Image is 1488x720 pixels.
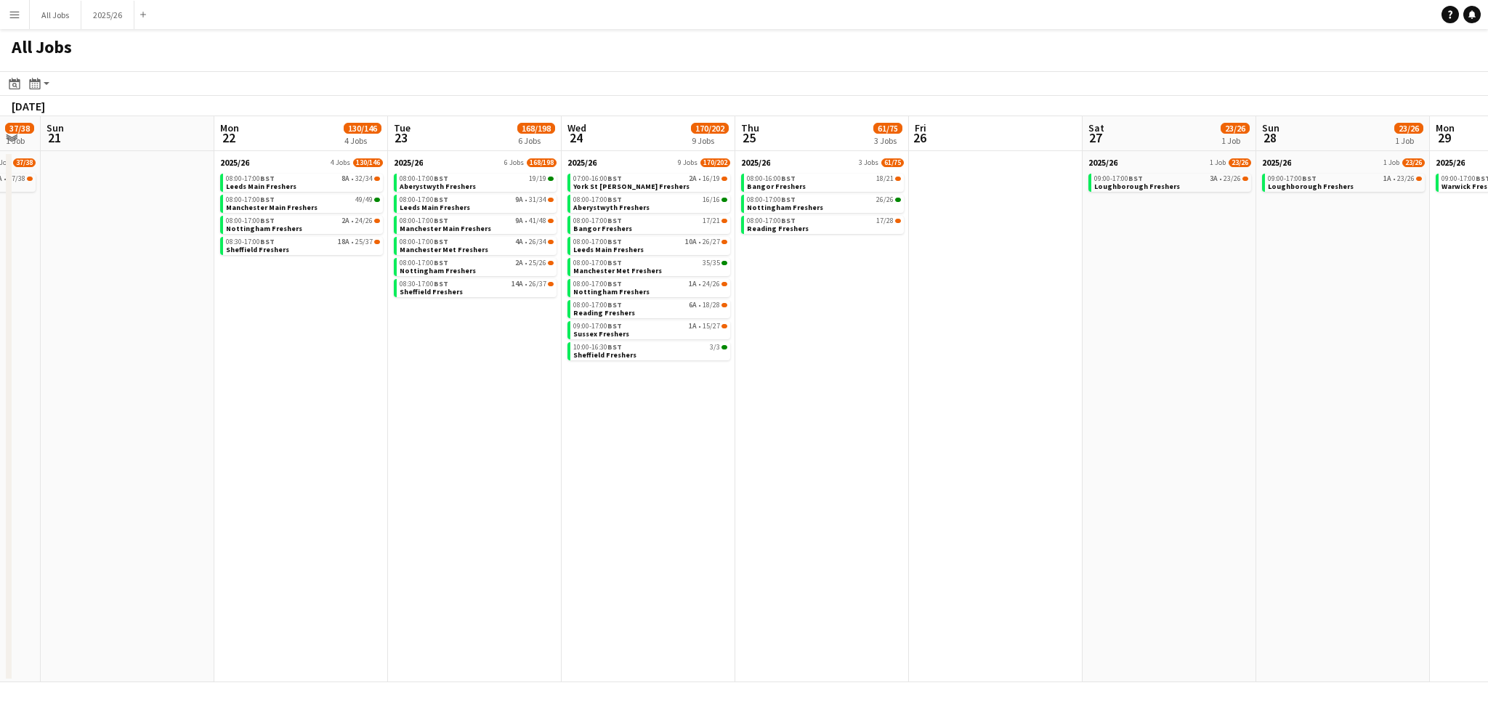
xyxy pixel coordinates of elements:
div: 1 Job [1395,135,1423,146]
a: 08:00-17:00BST26/26Nottingham Freshers [747,195,901,211]
div: 3 Jobs [874,135,902,146]
a: 08:00-17:00BST35/35Manchester Met Freshers [573,258,727,275]
span: Loughborough Freshers [1268,182,1354,191]
span: BST [434,174,448,183]
span: 25 [739,129,759,146]
span: 61/75 [881,158,904,167]
span: 130/146 [353,158,383,167]
span: 37/38 [27,177,33,181]
span: Mon [220,121,239,134]
span: Fri [915,121,926,134]
span: 18/21 [876,175,894,182]
span: BST [607,237,622,246]
span: 08:00-17:00 [400,196,448,203]
span: 26/26 [895,198,901,202]
span: 35/35 [703,259,720,267]
span: 18/21 [895,177,901,181]
span: BST [260,174,275,183]
span: 15/27 [703,323,720,330]
span: 29 [1434,129,1455,146]
span: 2025/26 [394,157,423,168]
span: 9 Jobs [678,158,697,167]
a: 07:00-16:00BST2A•16/19York St [PERSON_NAME] Freshers [573,174,727,190]
div: • [573,323,727,330]
span: Aberystwyth Freshers [400,182,476,191]
span: 26/27 [721,240,727,244]
div: 2025/261 Job23/2609:00-17:00BST3A•23/26Loughborough Freshers [1088,157,1251,195]
span: 2A [515,259,523,267]
span: Thu [741,121,759,134]
span: 08:00-17:00 [573,196,622,203]
span: 2A [341,217,349,225]
span: Manchester Main Freshers [400,224,491,233]
div: 2025/264 Jobs130/14608:00-17:00BST8A•32/34Leeds Main Freshers08:00-17:00BST49/49Manchester Main F... [220,157,383,258]
span: Sheffield Freshers [573,350,636,360]
span: 32/34 [374,177,380,181]
span: 08:00-17:00 [573,280,622,288]
span: 16/16 [721,198,727,202]
span: 26/37 [548,282,554,286]
span: Leeds Main Freshers [400,203,470,212]
span: 168/198 [527,158,557,167]
span: BST [434,216,448,225]
span: BST [434,237,448,246]
span: 32/34 [355,175,373,182]
a: 2025/266 Jobs168/198 [394,157,557,168]
div: • [1094,175,1248,182]
span: 09:00-17:00 [1268,175,1317,182]
span: 16/19 [703,175,720,182]
span: 2025/26 [567,157,597,168]
a: 09:00-17:00BST1A•15/27Sussex Freshers [573,321,727,338]
span: 1A [1383,175,1391,182]
span: 2025/26 [741,157,770,168]
span: BST [434,258,448,267]
span: 23/26 [1397,175,1415,182]
span: 41/48 [529,217,546,225]
span: Leeds Main Freshers [226,182,296,191]
span: 26/27 [703,238,720,246]
span: 41/48 [548,219,554,223]
a: 08:00-17:00BST19/19Aberystwyth Freshers [400,174,554,190]
span: York St Johns Freshers [573,182,690,191]
span: 23/26 [1229,158,1251,167]
span: BST [607,300,622,310]
div: • [400,259,554,267]
span: 24 [565,129,586,146]
span: 2025/26 [220,157,249,168]
span: BST [607,342,622,352]
span: 08:00-17:00 [573,302,622,309]
div: 2025/261 Job23/2609:00-17:00BST1A•23/26Loughborough Freshers [1262,157,1425,195]
span: 17/28 [876,217,894,225]
span: BST [781,195,796,204]
div: • [400,217,554,225]
span: 168/198 [517,123,555,134]
div: • [573,302,727,309]
span: 8A [341,175,349,182]
span: BST [607,321,622,331]
span: 23/26 [1242,177,1248,181]
a: 2025/261 Job23/26 [1088,157,1251,168]
span: 08:00-17:00 [400,175,448,182]
span: 37/38 [5,123,34,134]
span: BST [1302,174,1317,183]
span: 17/28 [895,219,901,223]
span: 9A [515,196,523,203]
span: Sheffield Freshers [400,287,463,296]
span: 23/26 [1394,123,1423,134]
span: 170/202 [691,123,729,134]
span: 23/26 [1221,123,1250,134]
div: 9 Jobs [692,135,728,146]
span: Sun [1262,121,1279,134]
a: 08:00-17:00BST6A•18/28Reading Freshers [573,300,727,317]
span: 07:00-16:00 [573,175,622,182]
span: 21 [44,129,64,146]
span: BST [434,279,448,288]
span: BST [607,279,622,288]
div: 4 Jobs [344,135,381,146]
span: Reading Freshers [747,224,809,233]
span: BST [260,195,275,204]
a: 08:00-17:00BST9A•31/34Leeds Main Freshers [400,195,554,211]
a: 10:00-16:30BST3/3Sheffield Freshers [573,342,727,359]
a: 08:00-16:00BST18/21Bangor Freshers [747,174,901,190]
span: BST [1128,174,1143,183]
